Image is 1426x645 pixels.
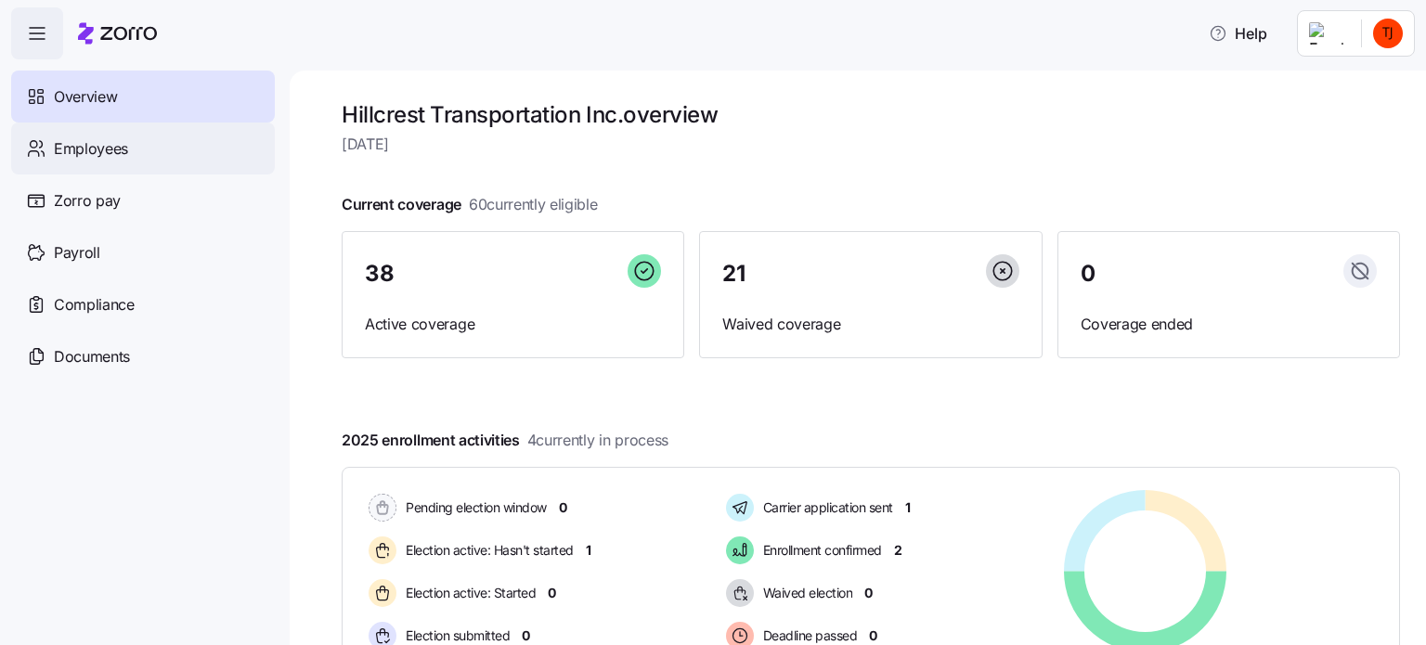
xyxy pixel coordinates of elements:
button: Help [1194,15,1282,52]
span: 0 [864,584,873,602]
span: 38 [365,263,394,285]
h1: Hillcrest Transportation Inc. overview [342,100,1400,129]
span: 4 currently in process [527,429,668,452]
span: Active coverage [365,313,661,336]
span: Deadline passed [758,626,858,645]
span: 0 [522,626,530,645]
span: Zorro pay [54,189,121,213]
span: 0 [869,626,877,645]
span: 1 [905,498,911,517]
a: Zorro pay [11,174,275,226]
a: Compliance [11,278,275,330]
span: 0 [1081,263,1095,285]
span: Overview [54,85,117,109]
span: Payroll [54,241,100,264]
span: 1 [586,541,591,560]
span: 2 [894,541,902,560]
span: Employees [54,137,128,161]
span: 21 [722,263,745,285]
span: Enrollment confirmed [758,541,882,560]
span: Carrier application sent [758,498,893,517]
a: Documents [11,330,275,382]
span: 0 [548,584,556,602]
span: Pending election window [400,498,547,517]
span: Documents [54,345,130,368]
span: Waived election [758,584,853,602]
span: Coverage ended [1081,313,1377,336]
span: [DATE] [342,133,1400,156]
a: Employees [11,123,275,174]
span: Help [1209,22,1267,45]
span: Compliance [54,293,135,316]
img: 7ffd9be2aa524e31c952bc41b2e0114f [1373,19,1403,48]
span: Election active: Started [400,584,536,602]
span: Election active: Hasn't started [400,541,574,560]
span: Waived coverage [722,313,1018,336]
a: Payroll [11,226,275,278]
span: 0 [559,498,567,517]
span: Current coverage [342,193,598,216]
a: Overview [11,71,275,123]
span: 2025 enrollment activities [342,429,668,452]
span: 60 currently eligible [469,193,598,216]
span: Election submitted [400,626,510,645]
img: Employer logo [1309,22,1346,45]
